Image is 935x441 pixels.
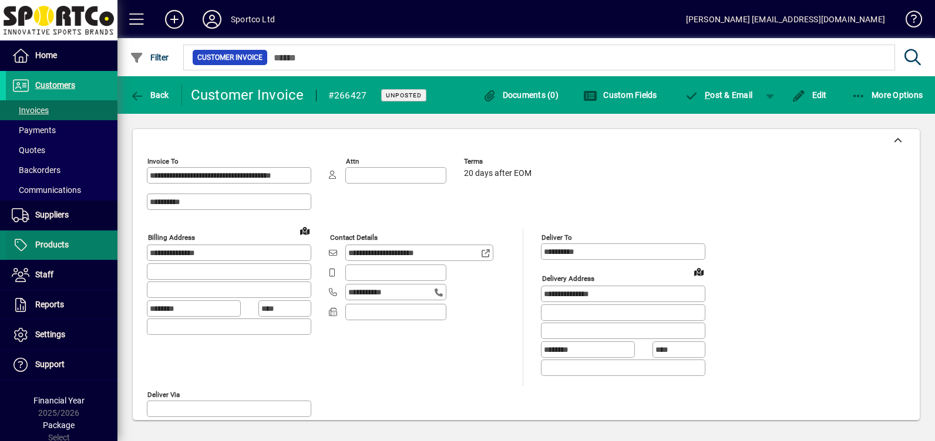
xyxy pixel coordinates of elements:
[6,180,117,200] a: Communications
[6,350,117,379] a: Support
[35,330,65,339] span: Settings
[12,125,56,135] span: Payments
[231,10,275,29] div: Sportco Ltd
[35,359,65,369] span: Support
[6,100,117,120] a: Invoices
[580,84,660,106] button: Custom Fields
[789,84,830,106] button: Edit
[35,80,75,90] span: Customers
[147,157,179,165] mat-label: Invoice To
[295,221,314,240] a: View on map
[6,320,117,350] a: Settings
[156,9,193,30] button: Add
[35,50,57,60] span: Home
[147,390,180,398] mat-label: Deliver via
[897,2,920,40] a: Knowledge Base
[127,47,172,68] button: Filter
[35,270,53,279] span: Staff
[12,165,60,175] span: Backorders
[35,210,69,219] span: Suppliers
[679,84,759,106] button: Post & Email
[6,201,117,230] a: Suppliers
[542,233,572,242] mat-label: Deliver To
[849,84,926,106] button: More Options
[686,10,885,29] div: [PERSON_NAME] [EMAIL_ADDRESS][DOMAIN_NAME]
[6,120,117,140] a: Payments
[33,396,85,405] span: Financial Year
[386,91,422,99] span: Unposted
[191,86,304,104] div: Customer Invoice
[482,90,559,100] span: Documents (0)
[12,185,81,195] span: Communications
[197,52,263,63] span: Customer Invoice
[130,53,169,62] span: Filter
[43,420,75,430] span: Package
[792,90,827,100] span: Edit
[6,230,117,260] a: Products
[685,90,753,100] span: ost & Email
[6,160,117,180] a: Backorders
[12,106,49,115] span: Invoices
[479,84,561,106] button: Documents (0)
[464,169,532,178] span: 20 days after EOM
[127,84,172,106] button: Back
[852,90,923,100] span: More Options
[117,84,182,106] app-page-header-button: Back
[35,300,64,309] span: Reports
[6,140,117,160] a: Quotes
[328,86,367,105] div: #266427
[6,260,117,290] a: Staff
[130,90,169,100] span: Back
[464,158,534,165] span: Terms
[6,290,117,320] a: Reports
[705,90,710,100] span: P
[12,145,45,155] span: Quotes
[690,262,708,281] a: View on map
[35,240,69,249] span: Products
[583,90,657,100] span: Custom Fields
[193,9,231,30] button: Profile
[346,157,359,165] mat-label: Attn
[6,41,117,70] a: Home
